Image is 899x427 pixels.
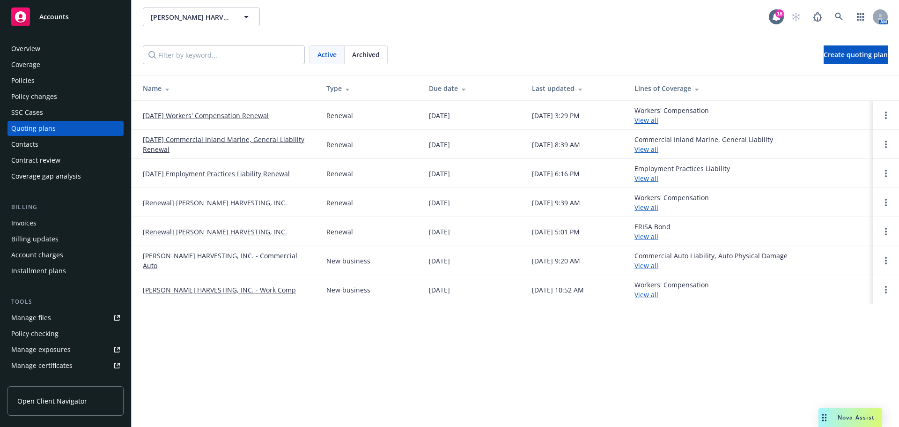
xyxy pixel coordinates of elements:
[143,198,287,208] a: [Renewal] [PERSON_NAME] HARVESTING, INC.
[326,169,353,179] div: Renewal
[7,216,124,231] a: Invoices
[11,326,59,341] div: Policy checking
[11,247,63,262] div: Account charges
[634,232,658,241] a: View all
[429,198,450,208] div: [DATE]
[808,7,827,26] a: Report a Bug
[326,256,370,266] div: New business
[11,169,81,184] div: Coverage gap analysis
[7,297,124,307] div: Tools
[532,285,584,295] div: [DATE] 10:52 AM
[851,7,870,26] a: Switch app
[143,111,269,120] a: [DATE] Workers' Compensation Renewal
[7,169,124,184] a: Coverage gap analysis
[326,83,414,93] div: Type
[7,247,124,262] a: Account charges
[787,7,805,26] a: Start snowing
[11,216,37,231] div: Invoices
[7,358,124,373] a: Manage certificates
[11,153,60,168] div: Contract review
[634,261,658,270] a: View all
[634,164,730,183] div: Employment Practices Liability
[7,232,124,247] a: Billing updates
[11,358,73,373] div: Manage certificates
[429,140,450,150] div: [DATE]
[830,7,848,26] a: Search
[7,137,124,152] a: Contacts
[838,413,875,421] span: Nova Assist
[880,226,892,237] a: Open options
[7,121,124,136] a: Quoting plans
[634,83,865,93] div: Lines of Coverage
[11,232,59,247] div: Billing updates
[634,203,658,212] a: View all
[11,57,40,72] div: Coverage
[317,50,337,60] span: Active
[11,137,38,152] div: Contacts
[7,4,124,30] a: Accounts
[532,111,580,120] div: [DATE] 3:29 PM
[532,140,580,150] div: [DATE] 8:39 AM
[7,263,124,278] a: Installment plans
[326,198,353,208] div: Renewal
[7,73,124,88] a: Policies
[634,116,658,125] a: View all
[143,285,296,295] a: [PERSON_NAME] HARVESTING, INC. - Work Comp
[880,284,892,295] a: Open options
[429,111,450,120] div: [DATE]
[17,396,87,406] span: Open Client Navigator
[7,310,124,325] a: Manage files
[326,140,353,150] div: Renewal
[634,290,658,299] a: View all
[11,310,51,325] div: Manage files
[7,342,124,357] a: Manage exposures
[634,105,709,125] div: Workers' Compensation
[634,251,788,270] div: Commercial Auto Liability, Auto Physical Damage
[532,169,580,179] div: [DATE] 6:16 PM
[824,45,888,64] a: Create quoting plan
[326,227,353,237] div: Renewal
[352,50,380,60] span: Archived
[634,174,658,183] a: View all
[151,12,232,22] span: [PERSON_NAME] HARVESTING, INC.
[634,135,773,154] div: Commercial Inland Marine, General Liability
[634,280,709,300] div: Workers' Compensation
[532,83,619,93] div: Last updated
[634,193,709,212] div: Workers' Compensation
[7,41,124,56] a: Overview
[532,256,580,266] div: [DATE] 9:20 AM
[143,45,305,64] input: Filter by keyword...
[7,57,124,72] a: Coverage
[11,73,35,88] div: Policies
[143,169,290,179] a: [DATE] Employment Practices Liability Renewal
[880,139,892,150] a: Open options
[11,374,59,389] div: Manage claims
[775,9,784,18] div: 18
[11,41,40,56] div: Overview
[880,110,892,121] a: Open options
[7,374,124,389] a: Manage claims
[634,145,658,154] a: View all
[11,89,57,104] div: Policy changes
[11,105,43,120] div: SSC Cases
[11,121,56,136] div: Quoting plans
[880,255,892,266] a: Open options
[818,408,882,427] button: Nova Assist
[326,111,353,120] div: Renewal
[326,285,370,295] div: New business
[880,197,892,208] a: Open options
[7,105,124,120] a: SSC Cases
[143,251,311,270] a: [PERSON_NAME] HARVESTING, INC. - Commercial Auto
[532,227,580,237] div: [DATE] 5:01 PM
[429,285,450,295] div: [DATE]
[7,89,124,104] a: Policy changes
[880,168,892,179] a: Open options
[818,408,830,427] div: Drag to move
[143,227,287,237] a: [Renewal] [PERSON_NAME] HARVESTING, INC.
[532,198,580,208] div: [DATE] 9:39 AM
[429,83,516,93] div: Due date
[7,326,124,341] a: Policy checking
[7,153,124,168] a: Contract review
[143,135,311,154] a: [DATE] Commercial Inland Marine, General Liability Renewal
